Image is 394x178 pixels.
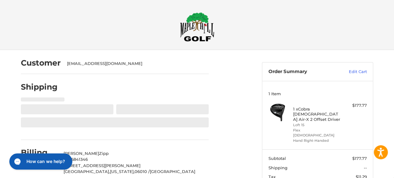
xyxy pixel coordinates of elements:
h2: Customer [21,58,61,68]
li: Hand Right-Handed [293,138,341,143]
h2: Billing [21,148,57,157]
span: Zipp [99,151,109,156]
span: [GEOGRAPHIC_DATA] [150,169,195,174]
span: [PERSON_NAME] [64,151,99,156]
h3: 1 Item [268,91,367,96]
span: $177.77 [352,156,367,161]
li: Loft 15 [293,122,341,128]
span: 8605841346 [64,157,88,162]
li: Flex [DEMOGRAPHIC_DATA] [293,128,341,138]
div: [EMAIL_ADDRESS][DOMAIN_NAME] [67,61,203,67]
span: Subtotal [268,156,286,161]
h2: Shipping [21,82,58,92]
span: [US_STATE], [110,169,135,174]
span: -- [364,165,367,170]
span: [STREET_ADDRESS][PERSON_NAME] [64,163,140,168]
iframe: Gorgias live chat messenger [6,151,74,172]
h3: Order Summary [268,69,335,75]
span: 06010 / [135,169,150,174]
div: $177.77 [342,102,367,109]
span: Shipping [268,165,287,170]
a: Edit Cart [335,69,367,75]
img: Maple Hill Golf [180,12,214,42]
h4: 1 x Cobra [DEMOGRAPHIC_DATA] Air-X 2 Offset Driver [293,106,341,122]
span: [GEOGRAPHIC_DATA], [64,169,110,174]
